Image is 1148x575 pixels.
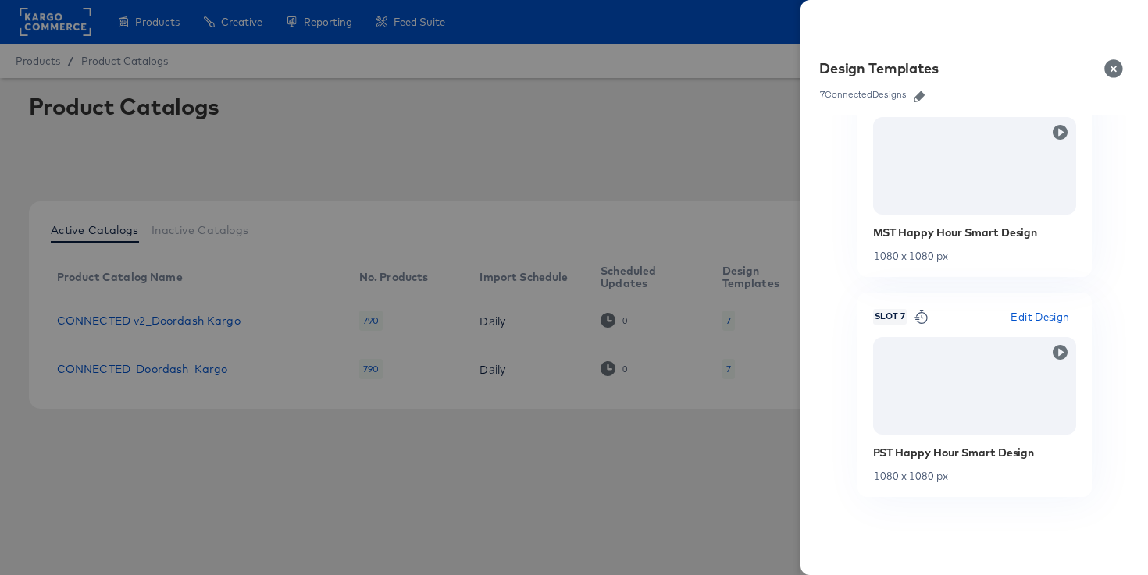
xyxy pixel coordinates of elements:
[819,59,939,78] div: Design Templates
[1095,47,1139,91] button: Close
[873,311,907,323] span: Slot 7
[819,89,907,100] div: 7 Connected Designs
[1004,308,1075,326] button: Edit Design
[873,446,1076,459] div: PST Happy Hour Smart Design
[1011,308,1069,326] span: Edit Design
[873,226,1076,239] div: MST Happy Hour Smart Design
[873,470,1076,481] div: 1080 x 1080 px
[873,250,1076,261] div: 1080 x 1080 px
